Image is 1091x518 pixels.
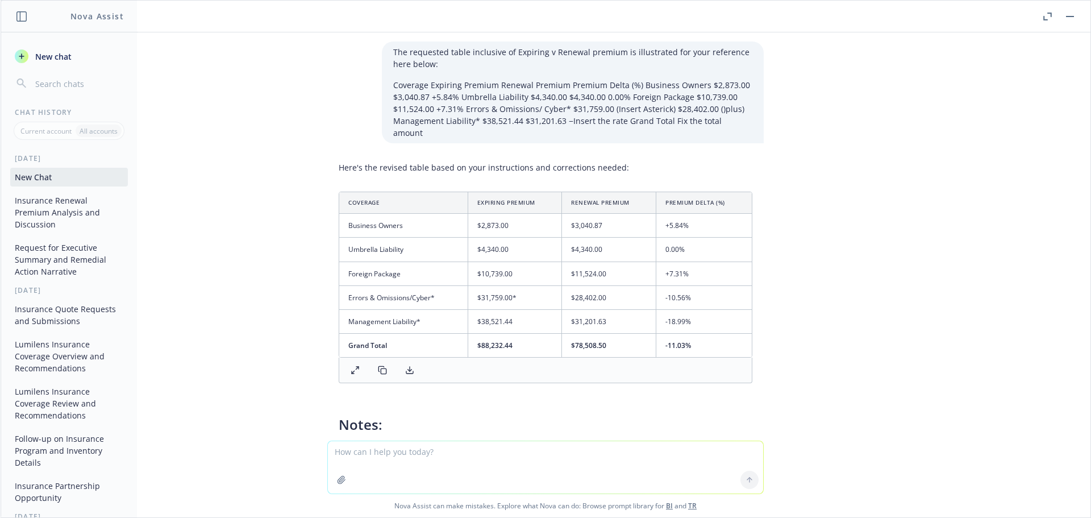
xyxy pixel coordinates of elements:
[562,238,656,262] td: $4,340.00
[5,494,1086,517] span: Nova Assist can make mistakes. Explore what Nova can do: Browse prompt library for and
[665,341,691,350] span: -11.03%
[33,76,123,92] input: Search chats
[339,161,752,173] p: Here's the revised table based on your instructions and corrections needed:
[393,79,752,139] p: Coverage Expiring Premium Renewal Premium Premium Delta (%) Business Owners $2,873.00 $3,040.87 +...
[656,238,752,262] td: 0.00%
[339,285,468,309] td: Errors & Omissions/Cyber*
[468,238,562,262] td: $4,340.00
[339,192,468,214] th: Coverage
[10,238,128,281] button: Request for Executive Summary and Remedial Action Narrative
[571,341,606,350] span: $78,508.50
[666,501,673,511] a: BI
[656,214,752,238] td: +5.84%
[10,476,128,507] button: Insurance Partnership Opportunity
[10,429,128,472] button: Follow-up on Insurance Program and Inventory Details
[1,154,137,163] div: [DATE]
[468,192,562,214] th: Expiring Premium
[10,300,128,330] button: Insurance Quote Requests and Submissions
[562,192,656,214] th: Renewal Premium
[339,415,752,434] h3: Notes:
[562,309,656,333] td: $31,201.63
[339,262,468,285] td: Foreign Package
[562,285,656,309] td: $28,402.00
[33,51,72,63] span: New chat
[1,107,137,117] div: Chat History
[468,285,562,309] td: $31,759.00*
[10,191,128,234] button: Insurance Renewal Premium Analysis and Discussion
[10,46,128,67] button: New chat
[562,214,656,238] td: $3,040.87
[10,335,128,378] button: Lumilens Insurance Coverage Overview and Recommendations
[656,262,752,285] td: +7.31%
[348,341,387,350] span: Grand Total
[468,262,562,285] td: $10,739.00
[80,126,118,136] p: All accounts
[1,285,137,295] div: [DATE]
[468,214,562,238] td: $2,873.00
[656,309,752,333] td: -18.99%
[339,238,468,262] td: Umbrella Liability
[688,501,697,511] a: TR
[656,192,752,214] th: Premium Delta (%)
[393,46,752,70] p: The requested table inclusive of Expiring v Renewal premium is illustrated for your reference her...
[10,168,128,187] button: New Chat
[562,262,656,285] td: $11,524.00
[20,126,72,136] p: Current account
[468,309,562,333] td: $38,521.44
[339,309,468,333] td: Management Liability*
[10,382,128,425] button: Lumilens Insurance Coverage Review and Recommendations
[339,214,468,238] td: Business Owners
[656,285,752,309] td: -10.56%
[477,341,513,350] span: $88,232.44
[70,10,124,22] h1: Nova Assist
